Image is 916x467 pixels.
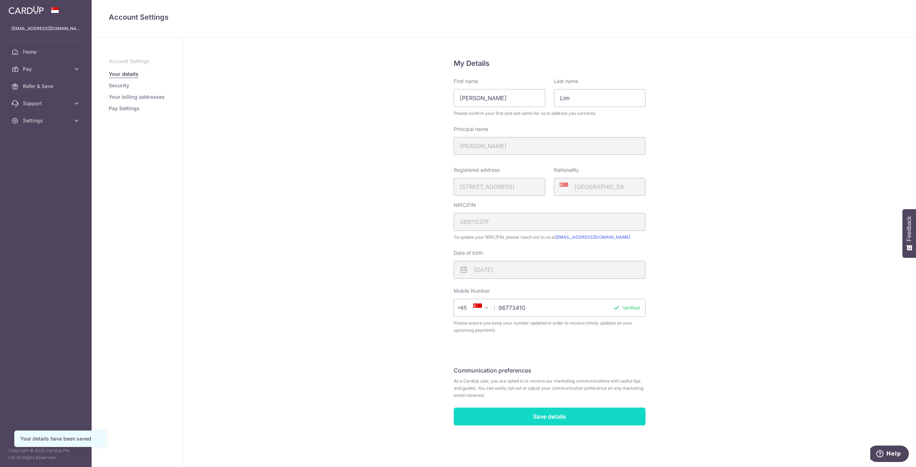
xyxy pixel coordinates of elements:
[9,6,44,14] img: CardUp
[454,89,545,107] input: First name
[23,83,70,90] span: Refer & Save
[23,48,70,55] span: Home
[554,89,645,107] input: Last name
[23,65,70,73] span: Pay
[20,435,100,442] div: Your details have been saved
[454,249,483,257] label: Date of birth
[109,105,140,112] a: Pay Settings
[906,216,912,241] span: Feedback
[454,166,500,174] label: Registered address
[109,70,138,78] a: Your details
[109,58,166,65] p: Account Settings
[109,93,165,101] a: Your billing addresses
[454,408,645,425] input: Save details
[459,303,477,312] span: +65
[902,209,916,258] button: Feedback - Show survey
[23,117,70,124] span: Settings
[454,201,476,209] label: NRIC/FIN
[457,303,477,312] span: +65
[554,166,579,174] label: Nationality
[454,110,645,117] span: Please confirm your first and last name for us to address you correctly
[109,82,129,89] a: Security
[454,234,645,241] span: To update your NRIC/FIN, please reach out to us at
[454,58,645,69] h5: My Details
[454,366,645,375] h5: Communication preferences
[454,320,645,334] span: Please ensure you keep your number updated in order to receive timely updates on your upcoming pa...
[454,287,490,295] label: Mobile Number
[454,78,478,85] label: First name
[870,446,909,463] iframe: Opens a widget where you can find more information
[109,11,899,23] h4: Account Settings
[11,25,80,32] p: [EMAIL_ADDRESS][DOMAIN_NAME]
[555,234,630,240] a: [EMAIL_ADDRESS][DOMAIN_NAME]
[454,378,645,399] span: As a CardUp user, you are opted in to receive our marketing communications with useful tips and g...
[23,100,70,107] span: Support
[554,78,578,85] label: Last name
[454,126,488,133] label: Principal name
